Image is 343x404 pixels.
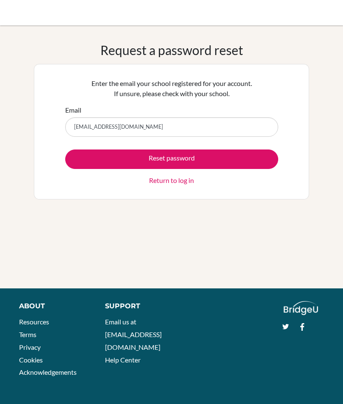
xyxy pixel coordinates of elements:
p: Enter the email your school registered for your account. If unsure, please check with your school. [65,78,278,99]
label: Email [65,105,81,115]
a: Privacy [19,343,41,351]
a: Cookies [19,356,43,364]
a: Help Center [105,356,141,364]
a: Resources [19,318,49,326]
button: Reset password [65,149,278,169]
a: Terms [19,330,36,338]
img: logo_white@2x-f4f0deed5e89b7ecb1c2cc34c3e3d731f90f0f143d5ea2071677605dd97b5244.png [284,301,318,315]
h1: Request a password reset [100,42,243,58]
a: Email us at [EMAIL_ADDRESS][DOMAIN_NAME] [105,318,162,351]
a: Acknowledgements [19,368,77,376]
div: Support [105,301,164,311]
a: Return to log in [149,175,194,185]
div: About [19,301,86,311]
